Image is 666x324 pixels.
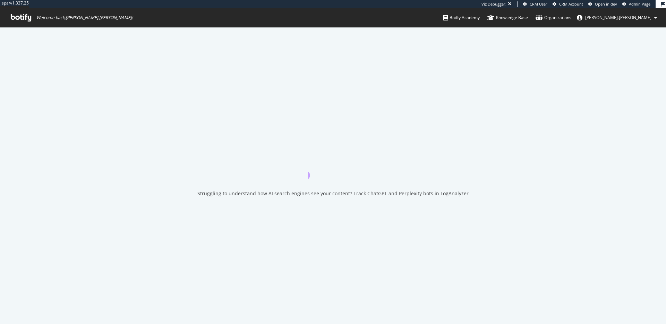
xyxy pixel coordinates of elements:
div: animation [308,154,358,179]
a: Open in dev [588,1,617,7]
a: CRM Account [553,1,583,7]
span: CRM Account [559,1,583,7]
div: Knowledge Base [487,14,528,21]
a: Knowledge Base [487,8,528,27]
div: Struggling to understand how AI search engines see your content? Track ChatGPT and Perplexity bot... [197,190,469,197]
a: Admin Page [622,1,650,7]
span: Open in dev [595,1,617,7]
a: Organizations [536,8,571,27]
button: [PERSON_NAME].[PERSON_NAME] [571,12,663,23]
span: Welcome back, [PERSON_NAME].[PERSON_NAME] ! [36,15,133,20]
div: Viz Debugger: [481,1,506,7]
span: CRM User [530,1,547,7]
div: Botify Academy [443,14,480,21]
a: Botify Academy [443,8,480,27]
div: Organizations [536,14,571,21]
a: CRM User [523,1,547,7]
span: joe.mcdonald [585,15,651,20]
span: Admin Page [629,1,650,7]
